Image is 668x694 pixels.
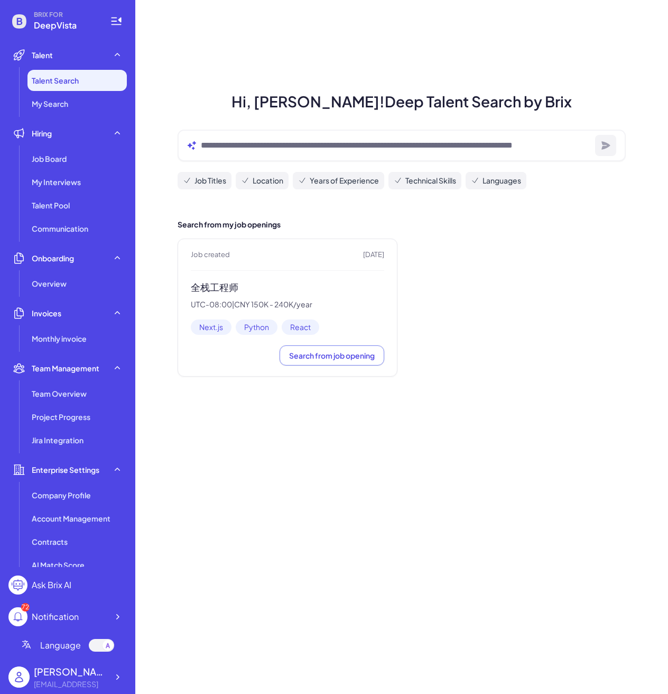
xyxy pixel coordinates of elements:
[191,250,230,260] span: Job created
[32,308,61,318] span: Invoices
[194,175,226,186] span: Job Titles
[32,223,88,234] span: Communication
[34,679,108,690] div: jingconan@deepvista.ai
[280,345,384,366] button: Search from job opening
[34,664,108,679] div: Jing Conan Wang
[405,175,456,186] span: Technical Skills
[32,610,79,623] div: Notification
[363,250,384,260] span: [DATE]
[32,98,68,109] span: My Search
[32,333,87,344] span: Monthly invoice
[236,319,277,335] span: Python
[32,278,67,289] span: Overview
[32,153,67,164] span: Job Board
[32,513,110,524] span: Account Management
[32,412,90,422] span: Project Progress
[32,579,71,591] div: Ask Brix AI
[40,639,81,652] span: Language
[310,175,379,186] span: Years of Experience
[32,128,52,139] span: Hiring
[32,536,68,547] span: Contracts
[253,175,283,186] span: Location
[32,464,99,475] span: Enterprise Settings
[483,175,521,186] span: Languages
[32,388,87,399] span: Team Overview
[32,490,91,500] span: Company Profile
[191,300,384,309] p: UTC-08:00 | CNY 150K - 240K/year
[32,435,83,445] span: Jira Integration
[191,281,384,294] h3: 全栈工程师
[32,75,79,86] span: Talent Search
[8,666,30,688] img: user_logo.png
[32,253,74,263] span: Onboarding
[32,363,99,373] span: Team Management
[178,219,626,230] h2: Search from my job openings
[34,19,97,32] span: DeepVista
[32,200,70,211] span: Talent Pool
[289,351,375,360] span: Search from job opening
[32,50,53,60] span: Talent
[21,603,30,611] div: 72
[34,11,97,19] span: BRIX FOR
[191,319,231,335] span: Next.js
[165,90,638,113] h1: Hi, [PERSON_NAME]! Deep Talent Search by Brix
[282,319,319,335] span: React
[32,177,81,187] span: My Interviews
[32,560,85,570] span: AI Match Score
